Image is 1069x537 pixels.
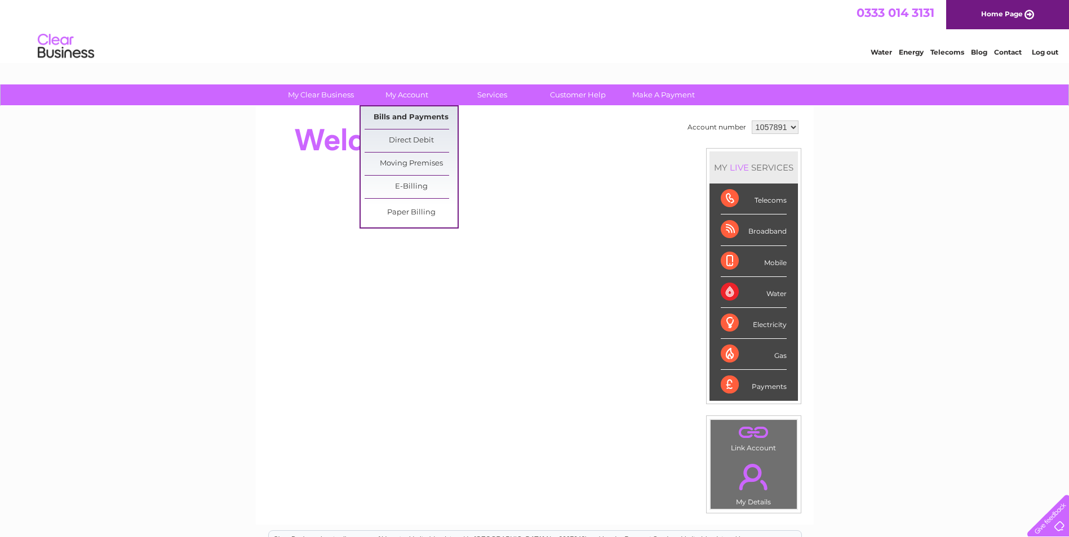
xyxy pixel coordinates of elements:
[274,84,367,105] a: My Clear Business
[365,176,458,198] a: E-Billing
[685,118,749,137] td: Account number
[721,214,787,245] div: Broadband
[1032,48,1058,56] a: Log out
[617,84,710,105] a: Make A Payment
[713,457,794,496] a: .
[37,29,95,64] img: logo.png
[721,277,787,308] div: Water
[871,48,892,56] a: Water
[713,423,794,442] a: .
[728,162,751,173] div: LIVE
[899,48,924,56] a: Energy
[930,48,964,56] a: Telecoms
[269,6,801,55] div: Clear Business is a trading name of Verastar Limited (registered in [GEOGRAPHIC_DATA] No. 3667643...
[710,419,797,455] td: Link Account
[721,370,787,400] div: Payments
[721,308,787,339] div: Electricity
[365,106,458,129] a: Bills and Payments
[531,84,624,105] a: Customer Help
[994,48,1022,56] a: Contact
[857,6,934,20] a: 0333 014 3131
[721,339,787,370] div: Gas
[709,151,798,184] div: MY SERVICES
[710,454,797,509] td: My Details
[365,129,458,152] a: Direct Debit
[446,84,539,105] a: Services
[365,202,458,224] a: Paper Billing
[721,246,787,277] div: Mobile
[360,84,453,105] a: My Account
[365,153,458,175] a: Moving Premises
[971,48,987,56] a: Blog
[721,184,787,214] div: Telecoms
